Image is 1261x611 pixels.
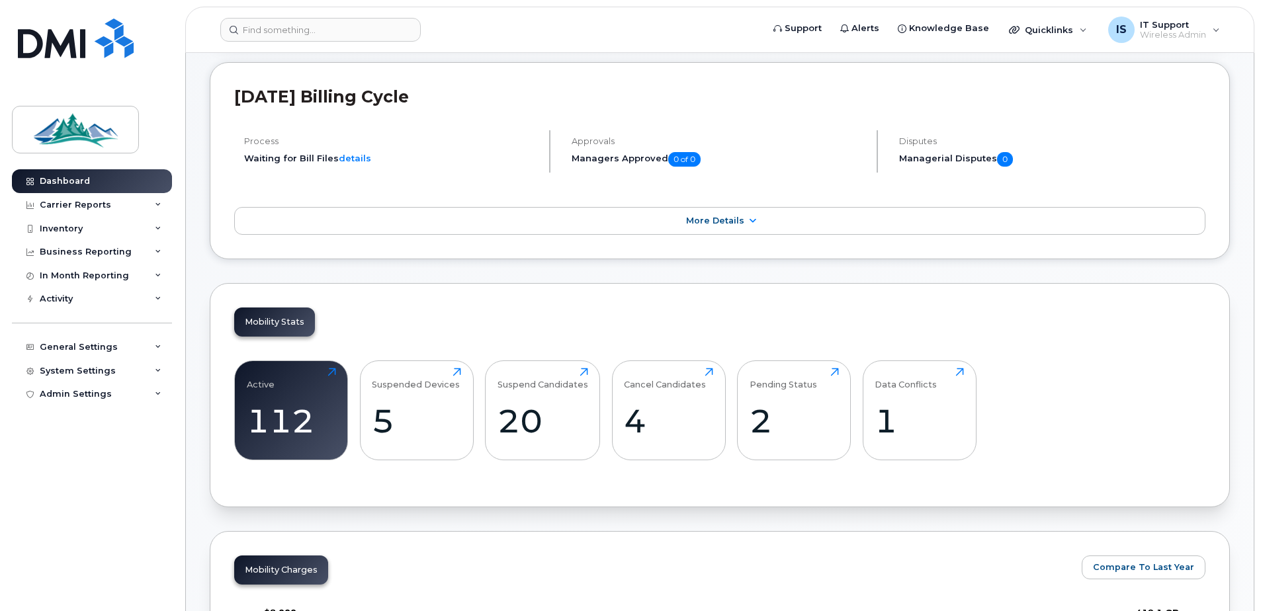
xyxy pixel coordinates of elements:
a: Active112 [247,368,336,452]
div: 2 [750,401,839,440]
div: 4 [624,401,713,440]
span: 0 of 0 [668,152,701,167]
a: Support [764,15,831,42]
h5: Managers Approved [572,152,865,167]
span: Compare To Last Year [1093,561,1194,573]
div: 112 [247,401,336,440]
li: Waiting for Bill Files [244,152,538,165]
div: IT Support [1099,17,1229,43]
a: Data Conflicts1 [875,368,964,452]
h4: Process [244,136,538,146]
a: Alerts [831,15,889,42]
div: Data Conflicts [875,368,937,389]
button: Compare To Last Year [1082,555,1205,579]
div: Active [247,368,275,389]
a: Knowledge Base [889,15,998,42]
a: Suspended Devices5 [372,368,461,452]
a: Suspend Candidates20 [498,368,588,452]
span: Support [785,22,822,35]
div: Suspend Candidates [498,368,588,389]
input: Find something... [220,18,421,42]
h5: Managerial Disputes [899,152,1205,167]
span: Knowledge Base [909,22,989,35]
a: details [339,153,371,163]
div: 5 [372,401,461,440]
a: Pending Status2 [750,368,839,452]
span: Wireless Admin [1140,30,1206,40]
span: More Details [686,216,744,225]
span: 0 [997,152,1013,167]
div: Suspended Devices [372,368,460,389]
h2: [DATE] Billing Cycle [234,87,1205,106]
div: Cancel Candidates [624,368,706,389]
div: 20 [498,401,588,440]
div: Quicklinks [1000,17,1096,43]
span: Quicklinks [1025,24,1073,35]
span: IT Support [1140,19,1206,30]
span: IS [1116,22,1127,38]
div: 1 [875,401,964,440]
h4: Approvals [572,136,865,146]
a: Cancel Candidates4 [624,368,713,452]
h4: Disputes [899,136,1205,146]
span: Alerts [851,22,879,35]
div: Pending Status [750,368,817,389]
